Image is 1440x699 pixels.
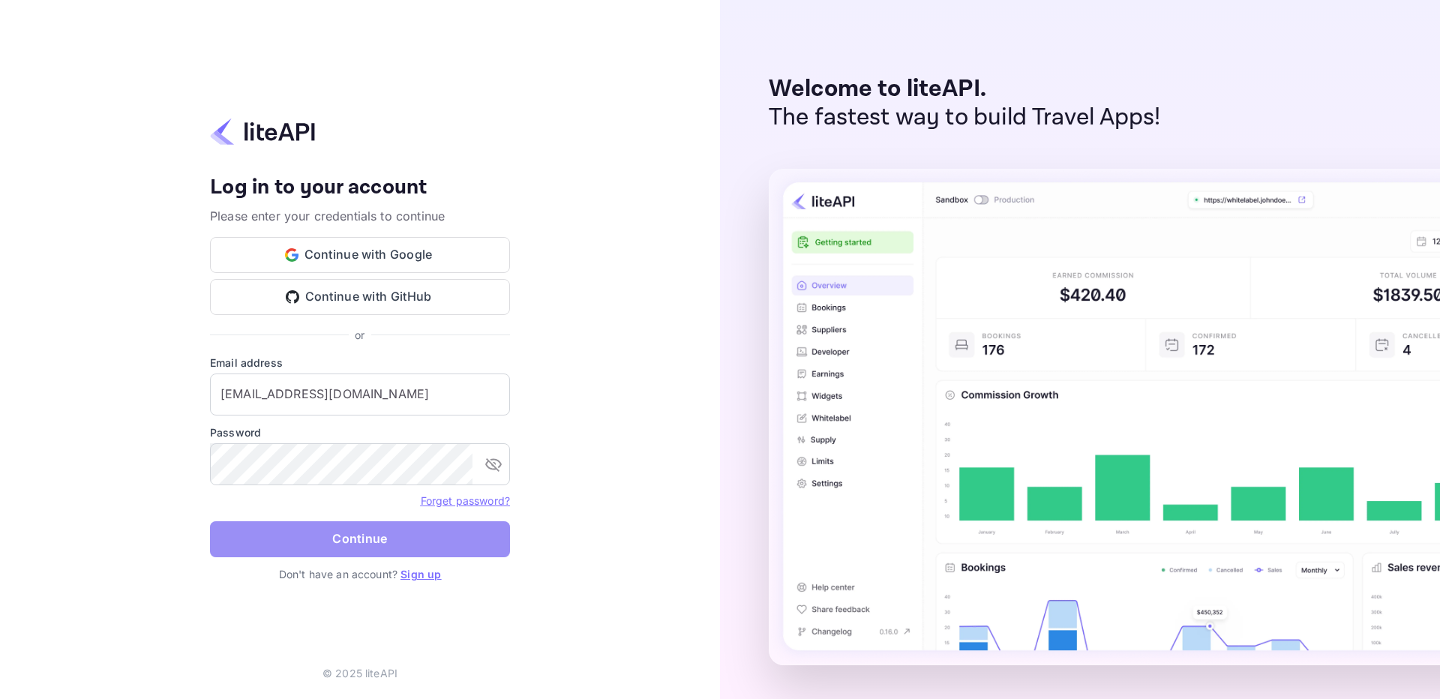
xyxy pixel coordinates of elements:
label: Password [210,424,510,440]
button: toggle password visibility [478,449,508,479]
p: Don't have an account? [210,566,510,582]
a: Sign up [400,568,441,580]
button: Continue with Google [210,237,510,273]
input: Enter your email address [210,373,510,415]
p: Please enter your credentials to continue [210,207,510,225]
p: The fastest way to build Travel Apps! [769,103,1161,132]
img: liteapi [210,117,315,146]
label: Email address [210,355,510,370]
button: Continue with GitHub [210,279,510,315]
button: Continue [210,521,510,557]
p: © 2025 liteAPI [322,665,397,681]
a: Forget password? [421,493,510,508]
a: Forget password? [421,494,510,507]
h4: Log in to your account [210,175,510,201]
p: Welcome to liteAPI. [769,75,1161,103]
p: or [355,327,364,343]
